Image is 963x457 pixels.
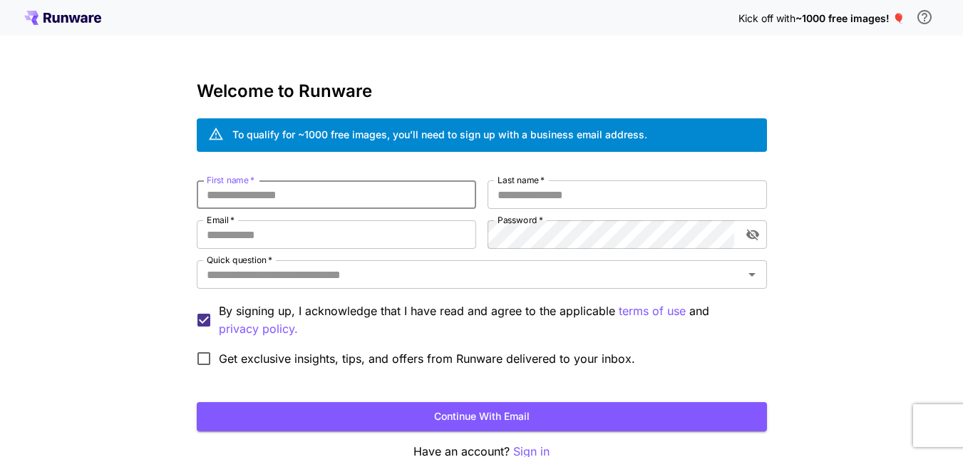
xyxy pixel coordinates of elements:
button: By signing up, I acknowledge that I have read and agree to the applicable terms of use and [219,320,298,338]
label: Email [207,214,235,226]
button: toggle password visibility [740,222,766,247]
span: Kick off with [738,12,795,24]
span: Get exclusive insights, tips, and offers from Runware delivered to your inbox. [219,350,635,367]
button: Open [742,265,762,284]
p: terms of use [619,302,686,320]
label: Quick question [207,254,272,266]
p: By signing up, I acknowledge that I have read and agree to the applicable and [219,302,756,338]
label: First name [207,174,254,186]
button: By signing up, I acknowledge that I have read and agree to the applicable and privacy policy. [619,302,686,320]
h3: Welcome to Runware [197,81,767,101]
button: Continue with email [197,402,767,431]
label: Last name [498,174,545,186]
span: ~1000 free images! 🎈 [795,12,905,24]
label: Password [498,214,543,226]
p: privacy policy. [219,320,298,338]
div: To qualify for ~1000 free images, you’ll need to sign up with a business email address. [232,127,647,142]
button: In order to qualify for free credit, you need to sign up with a business email address and click ... [910,3,939,31]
